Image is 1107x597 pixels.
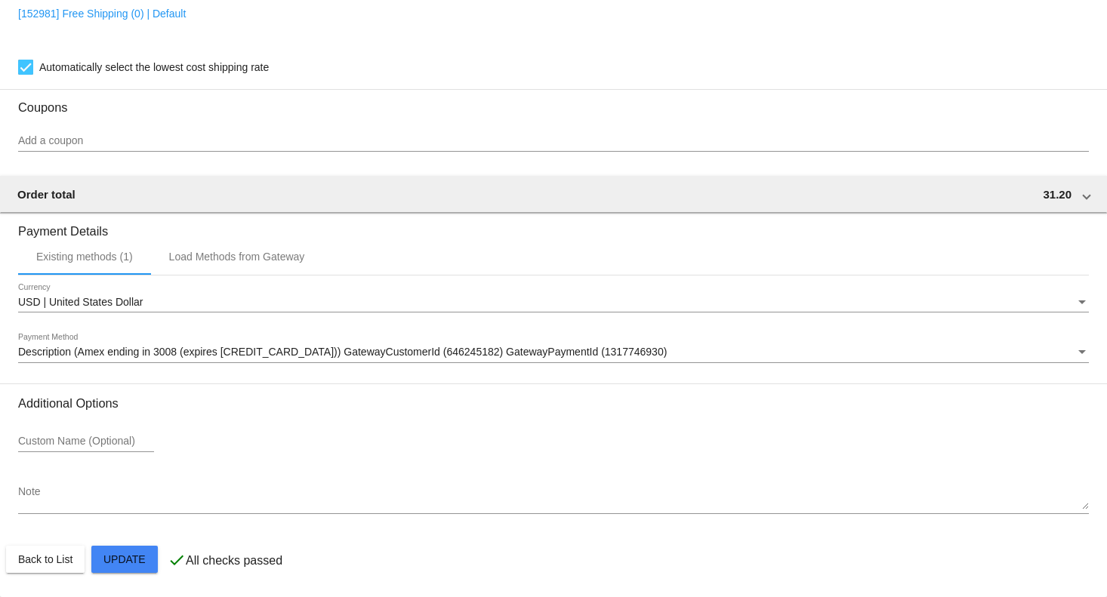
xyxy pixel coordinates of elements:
input: Custom Name (Optional) [18,435,154,448]
span: Back to List [18,553,72,565]
mat-select: Payment Method [18,346,1089,359]
a: [152981] Free Shipping (0) | Default [18,8,186,20]
h3: Additional Options [18,396,1089,411]
div: Existing methods (1) [36,251,133,263]
span: Update [103,553,146,565]
span: Description (Amex ending in 3008 (expires [CREDIT_CARD_DATA])) GatewayCustomerId (646245182) Gate... [18,346,667,358]
div: Load Methods from Gateway [169,251,305,263]
span: 31.20 [1043,188,1072,201]
span: USD | United States Dollar [18,296,143,308]
button: Back to List [6,546,85,573]
p: All checks passed [186,554,282,568]
mat-select: Currency [18,297,1089,309]
button: Update [91,546,158,573]
h3: Payment Details [18,213,1089,238]
span: Order total [17,188,76,201]
span: Automatically select the lowest cost shipping rate [39,58,269,76]
input: Add a coupon [18,135,1089,147]
h3: Coupons [18,89,1089,115]
mat-icon: check [168,551,186,569]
